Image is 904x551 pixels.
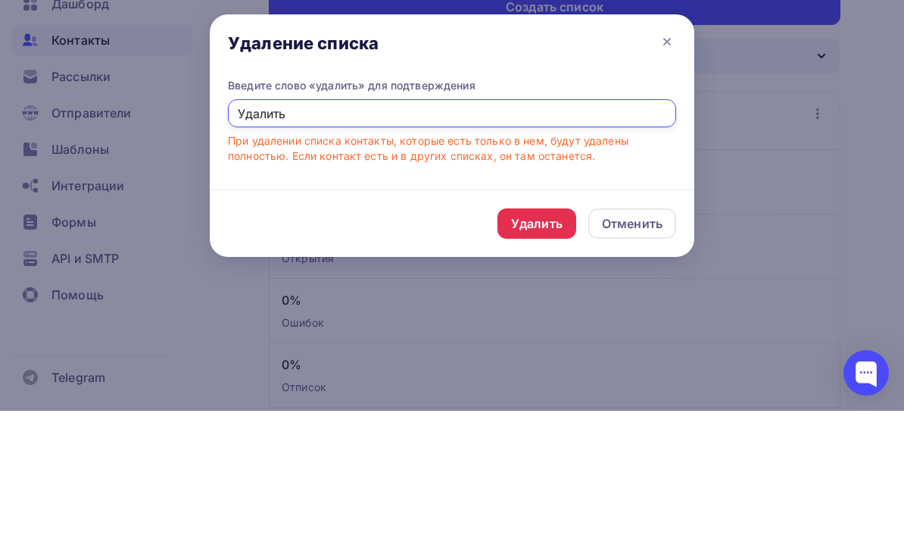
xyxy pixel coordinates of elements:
[228,274,676,304] div: При удалении списка контакты, которые есть только в нем, будут удалены полностью. Если контакт ес...
[511,355,563,373] div: Удалить
[228,239,676,268] input: Удалить
[602,355,662,373] div: Отменить
[228,173,379,194] div: Удаление списка
[228,218,676,233] div: Введите слово «удалить» для подтверждения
